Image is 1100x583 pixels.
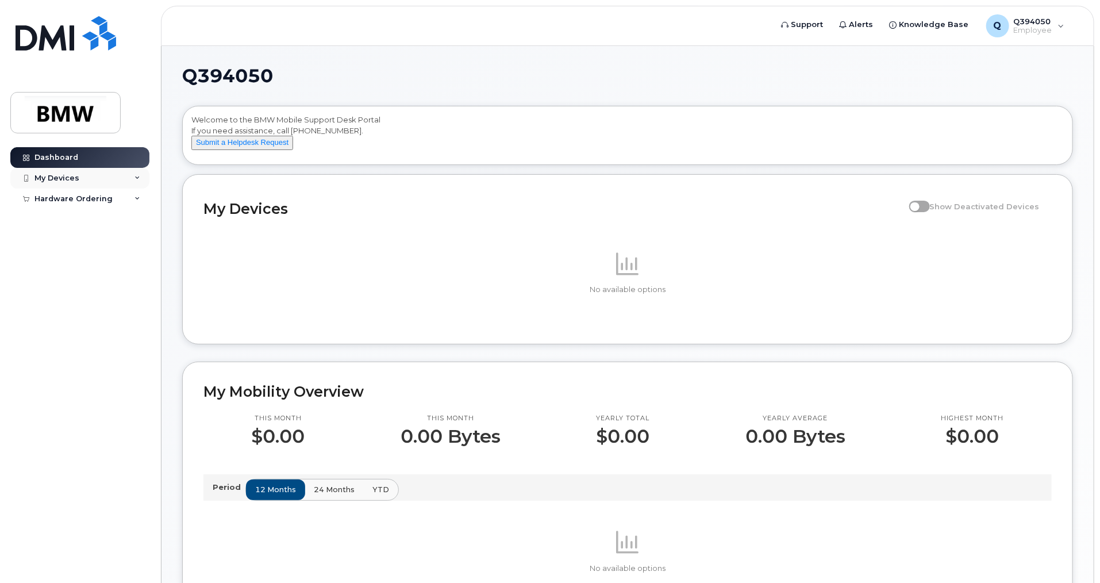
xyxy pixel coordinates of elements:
[203,383,1052,400] h2: My Mobility Overview
[1050,533,1091,574] iframe: Messenger Launcher
[401,414,501,423] p: This month
[191,136,293,150] button: Submit a Helpdesk Request
[251,426,305,447] p: $0.00
[909,195,918,205] input: Show Deactivated Devices
[596,426,649,447] p: $0.00
[745,414,845,423] p: Yearly average
[314,484,355,495] span: 24 months
[203,285,1052,295] p: No available options
[191,114,1064,160] div: Welcome to the BMW Mobile Support Desk Portal If you need assistance, call [PHONE_NUMBER].
[182,67,273,85] span: Q394050
[203,563,1052,574] p: No available options
[941,426,1004,447] p: $0.00
[941,414,1004,423] p: Highest month
[203,200,903,217] h2: My Devices
[191,137,293,147] a: Submit a Helpdesk Request
[596,414,649,423] p: Yearly total
[372,484,389,495] span: YTD
[930,202,1040,211] span: Show Deactivated Devices
[745,426,845,447] p: 0.00 Bytes
[213,482,245,493] p: Period
[401,426,501,447] p: 0.00 Bytes
[251,414,305,423] p: This month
